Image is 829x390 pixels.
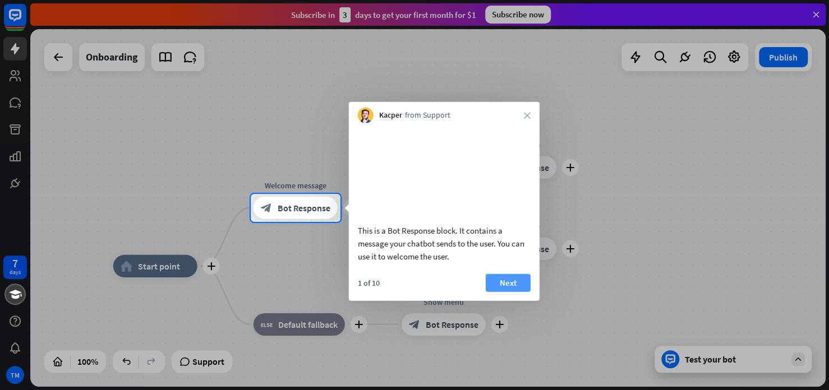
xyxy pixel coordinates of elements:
span: Bot Response [278,202,330,213]
button: Next [486,273,531,291]
i: close [524,112,531,119]
button: Open LiveChat chat widget [9,4,43,38]
div: This is a Bot Response block. It contains a message your chatbot sends to the user. You can use i... [358,224,531,262]
div: 1 of 10 [358,277,380,287]
span: Kacper [379,110,402,121]
i: block_bot_response [261,202,272,213]
span: from Support [405,110,450,121]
